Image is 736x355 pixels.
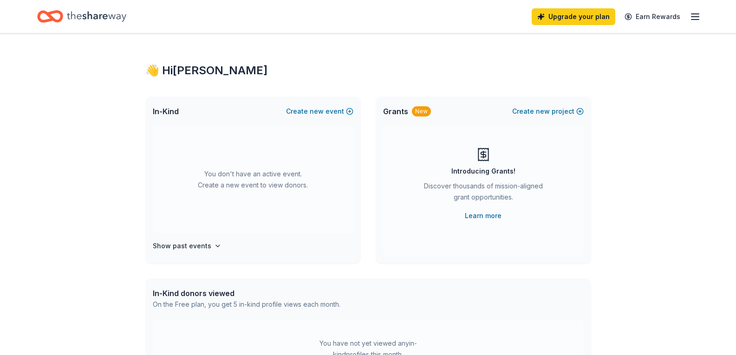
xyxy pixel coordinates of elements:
[145,63,591,78] div: 👋 Hi [PERSON_NAME]
[153,240,221,252] button: Show past events
[383,106,408,117] span: Grants
[153,126,353,233] div: You don't have an active event. Create a new event to view donors.
[37,6,126,27] a: Home
[512,106,584,117] button: Createnewproject
[536,106,550,117] span: new
[412,106,431,116] div: New
[420,181,547,207] div: Discover thousands of mission-aligned grant opportunities.
[532,8,615,25] a: Upgrade your plan
[153,299,340,310] div: On the Free plan, you get 5 in-kind profile views each month.
[451,166,515,177] div: Introducing Grants!
[153,106,179,117] span: In-Kind
[153,240,211,252] h4: Show past events
[286,106,353,117] button: Createnewevent
[465,210,502,221] a: Learn more
[153,288,340,299] div: In-Kind donors viewed
[310,106,324,117] span: new
[619,8,686,25] a: Earn Rewards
